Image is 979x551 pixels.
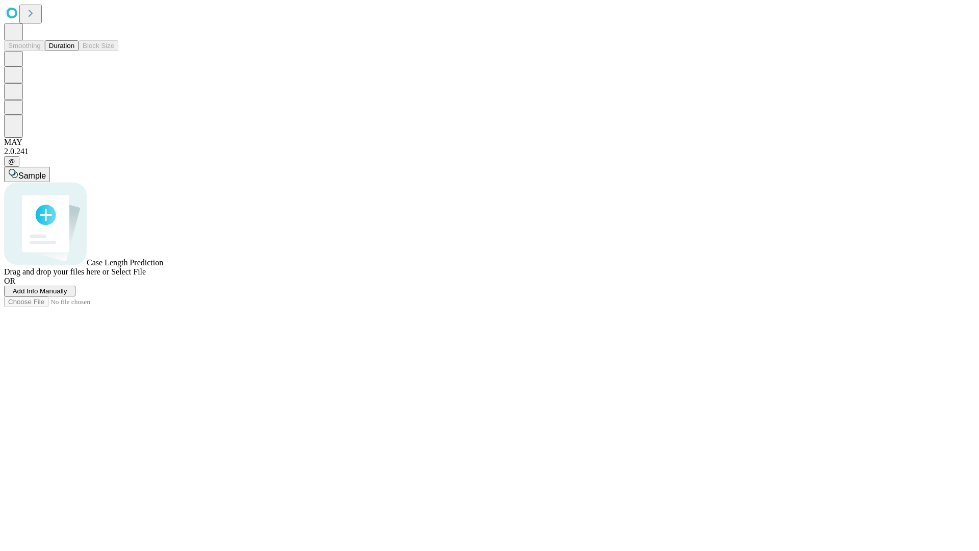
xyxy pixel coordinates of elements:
[111,267,146,276] span: Select File
[4,147,975,156] div: 2.0.241
[4,167,50,182] button: Sample
[8,158,15,165] span: @
[4,138,975,147] div: MAY
[79,40,118,51] button: Block Size
[4,156,19,167] button: @
[4,267,109,276] span: Drag and drop your files here or
[13,287,67,295] span: Add Info Manually
[4,286,75,296] button: Add Info Manually
[18,171,46,180] span: Sample
[4,277,15,285] span: OR
[87,258,163,267] span: Case Length Prediction
[4,40,45,51] button: Smoothing
[45,40,79,51] button: Duration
